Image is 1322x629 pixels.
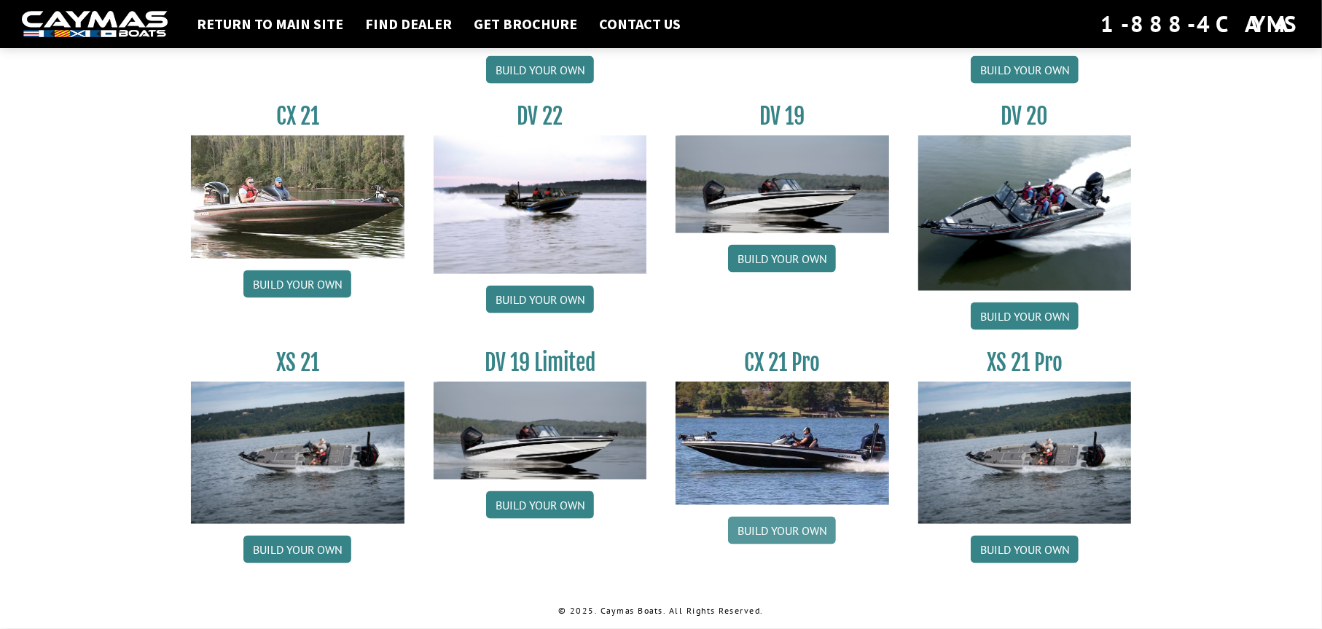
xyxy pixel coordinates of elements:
[191,136,404,258] img: CX21_thumb.jpg
[676,103,889,130] h3: DV 19
[358,15,459,34] a: Find Dealer
[191,349,404,376] h3: XS 21
[486,56,594,84] a: Build your own
[189,15,351,34] a: Return to main site
[728,245,836,273] a: Build your own
[466,15,584,34] a: Get Brochure
[486,286,594,313] a: Build your own
[592,15,688,34] a: Contact Us
[434,382,647,480] img: dv-19-ban_from_website_for_caymas_connect.png
[486,491,594,519] a: Build your own
[1100,8,1300,40] div: 1-888-4CAYMAS
[191,103,404,130] h3: CX 21
[728,517,836,544] a: Build your own
[971,56,1079,84] a: Build your own
[434,136,647,274] img: DV22_original_motor_cropped_for_caymas_connect.jpg
[191,604,1131,617] p: © 2025. Caymas Boats. All Rights Reserved.
[676,382,889,504] img: CX-21Pro_thumbnail.jpg
[434,349,647,376] h3: DV 19 Limited
[243,536,351,563] a: Build your own
[191,382,404,524] img: XS_21_thumbnail.jpg
[676,349,889,376] h3: CX 21 Pro
[971,302,1079,330] a: Build your own
[971,536,1079,563] a: Build your own
[918,349,1132,376] h3: XS 21 Pro
[676,136,889,233] img: dv-19-ban_from_website_for_caymas_connect.png
[918,136,1132,291] img: DV_20_from_website_for_caymas_connect.png
[243,270,351,298] a: Build your own
[918,103,1132,130] h3: DV 20
[22,11,168,38] img: white-logo-c9c8dbefe5ff5ceceb0f0178aa75bf4bb51f6bca0971e226c86eb53dfe498488.png
[918,382,1132,524] img: XS_21_thumbnail.jpg
[434,103,647,130] h3: DV 22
